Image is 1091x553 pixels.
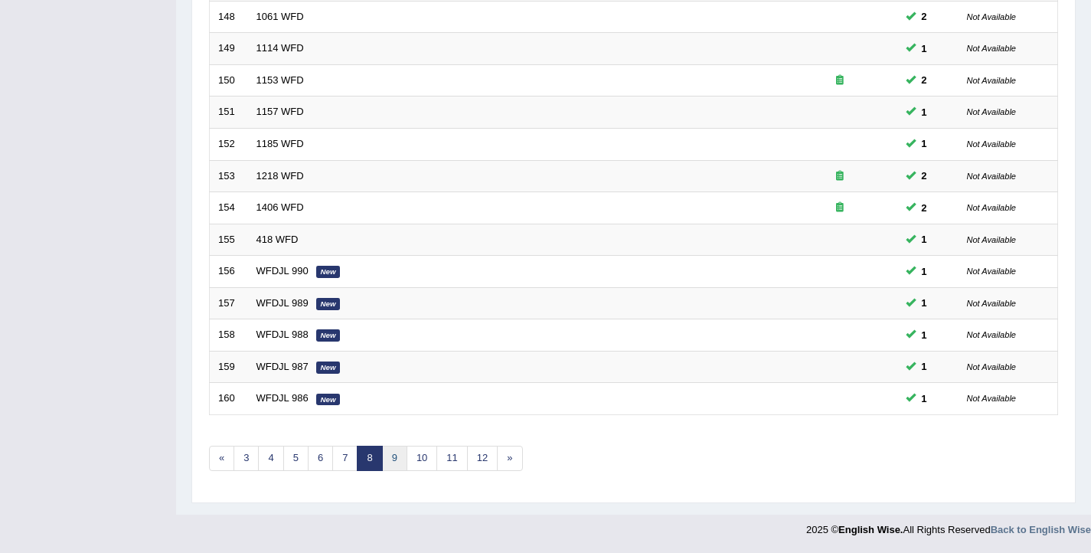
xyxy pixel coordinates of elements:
[332,446,358,471] a: 7
[256,329,309,340] a: WFDJL 988
[967,12,1016,21] small: Not Available
[967,235,1016,244] small: Not Available
[210,64,248,97] td: 150
[916,41,933,57] span: You can still take this question
[210,1,248,33] td: 148
[916,104,933,120] span: You can still take this question
[967,267,1016,276] small: Not Available
[256,361,309,372] a: WFDJL 987
[916,72,933,88] span: You can still take this question
[316,394,341,406] em: New
[256,234,299,245] a: 418 WFD
[210,192,248,224] td: 154
[210,160,248,192] td: 153
[916,391,933,407] span: You can still take this question
[210,319,248,352] td: 158
[916,200,933,216] span: You can still take this question
[916,327,933,343] span: You can still take this question
[838,524,903,535] strong: English Wise.
[283,446,309,471] a: 5
[967,76,1016,85] small: Not Available
[916,295,933,311] span: You can still take this question
[256,170,304,182] a: 1218 WFD
[210,33,248,65] td: 149
[210,256,248,288] td: 156
[256,201,304,213] a: 1406 WFD
[234,446,259,471] a: 3
[967,362,1016,371] small: Not Available
[916,136,933,152] span: You can still take this question
[916,263,933,280] span: You can still take this question
[210,224,248,256] td: 155
[210,351,248,383] td: 159
[316,298,341,310] em: New
[316,329,341,342] em: New
[210,128,248,160] td: 152
[967,172,1016,181] small: Not Available
[258,446,283,471] a: 4
[467,446,498,471] a: 12
[916,8,933,25] span: You can still take this question
[256,297,309,309] a: WFDJL 989
[791,201,889,215] div: Exam occurring question
[210,97,248,129] td: 151
[256,106,304,117] a: 1157 WFD
[967,394,1016,403] small: Not Available
[436,446,467,471] a: 11
[209,446,234,471] a: «
[497,446,522,471] a: »
[256,138,304,149] a: 1185 WFD
[967,330,1016,339] small: Not Available
[916,168,933,184] span: You can still take this question
[967,203,1016,212] small: Not Available
[407,446,437,471] a: 10
[967,44,1016,53] small: Not Available
[256,392,309,404] a: WFDJL 986
[210,287,248,319] td: 157
[791,74,889,88] div: Exam occurring question
[308,446,333,471] a: 6
[967,139,1016,149] small: Not Available
[791,169,889,184] div: Exam occurring question
[256,265,309,276] a: WFDJL 990
[256,42,304,54] a: 1114 WFD
[210,383,248,415] td: 160
[316,266,341,278] em: New
[967,107,1016,116] small: Not Available
[916,231,933,247] span: You can still take this question
[256,74,304,86] a: 1153 WFD
[256,11,304,22] a: 1061 WFD
[916,358,933,375] span: You can still take this question
[382,446,407,471] a: 9
[991,524,1091,535] a: Back to English Wise
[316,362,341,374] em: New
[806,515,1091,537] div: 2025 © All Rights Reserved
[357,446,382,471] a: 8
[967,299,1016,308] small: Not Available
